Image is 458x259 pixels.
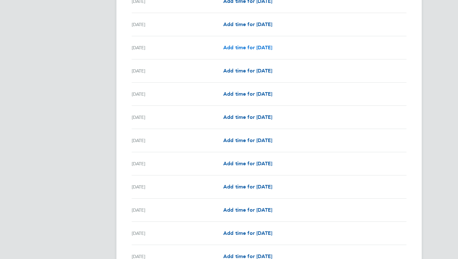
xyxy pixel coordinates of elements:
[223,183,272,191] a: Add time for [DATE]
[223,21,272,28] a: Add time for [DATE]
[132,137,223,144] div: [DATE]
[132,21,223,28] div: [DATE]
[132,229,223,237] div: [DATE]
[132,113,223,121] div: [DATE]
[132,44,223,51] div: [DATE]
[223,91,272,97] span: Add time for [DATE]
[132,160,223,167] div: [DATE]
[132,183,223,191] div: [DATE]
[223,68,272,74] span: Add time for [DATE]
[223,160,272,167] span: Add time for [DATE]
[223,207,272,213] span: Add time for [DATE]
[223,160,272,167] a: Add time for [DATE]
[223,230,272,236] span: Add time for [DATE]
[223,21,272,27] span: Add time for [DATE]
[223,229,272,237] a: Add time for [DATE]
[223,44,272,51] a: Add time for [DATE]
[223,114,272,120] span: Add time for [DATE]
[223,44,272,51] span: Add time for [DATE]
[132,90,223,98] div: [DATE]
[132,67,223,75] div: [DATE]
[223,113,272,121] a: Add time for [DATE]
[132,206,223,214] div: [DATE]
[223,90,272,98] a: Add time for [DATE]
[223,67,272,75] a: Add time for [DATE]
[223,206,272,214] a: Add time for [DATE]
[223,137,272,144] a: Add time for [DATE]
[223,137,272,143] span: Add time for [DATE]
[223,184,272,190] span: Add time for [DATE]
